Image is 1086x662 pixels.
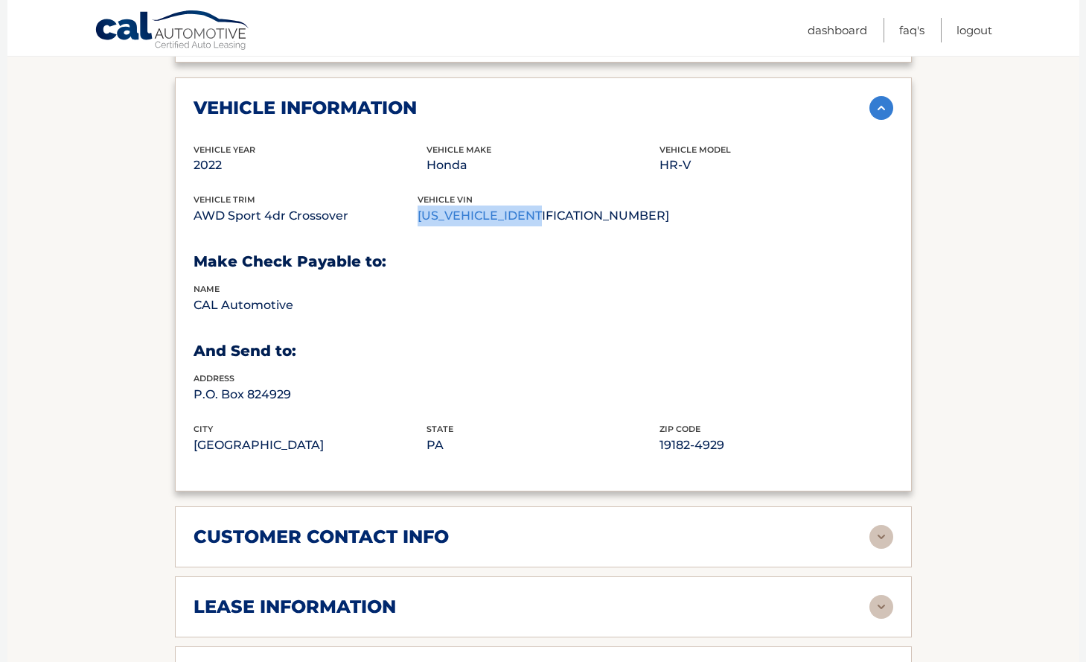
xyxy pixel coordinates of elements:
[194,295,427,316] p: CAL Automotive
[869,595,893,619] img: accordion-rest.svg
[427,155,659,176] p: Honda
[194,97,417,119] h2: vehicle information
[659,435,892,456] p: 19182-4929
[899,18,924,42] a: FAQ's
[194,596,396,618] h2: lease information
[869,96,893,120] img: accordion-active.svg
[808,18,867,42] a: Dashboard
[427,144,491,155] span: vehicle make
[194,206,418,226] p: AWD Sport 4dr Crossover
[194,435,427,456] p: [GEOGRAPHIC_DATA]
[659,155,892,176] p: HR-V
[427,424,453,434] span: state
[427,435,659,456] p: PA
[956,18,992,42] a: Logout
[194,526,449,548] h2: customer contact info
[194,194,255,205] span: vehicle trim
[194,155,427,176] p: 2022
[418,194,473,205] span: vehicle vin
[95,10,251,53] a: Cal Automotive
[194,342,893,360] h3: And Send to:
[194,384,427,405] p: P.O. Box 824929
[194,424,213,434] span: city
[194,284,220,294] span: name
[659,144,731,155] span: vehicle model
[194,252,893,271] h3: Make Check Payable to:
[659,424,700,434] span: zip code
[194,144,255,155] span: vehicle Year
[194,373,234,383] span: address
[418,206,669,226] p: [US_VEHICLE_IDENTIFICATION_NUMBER]
[869,525,893,549] img: accordion-rest.svg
